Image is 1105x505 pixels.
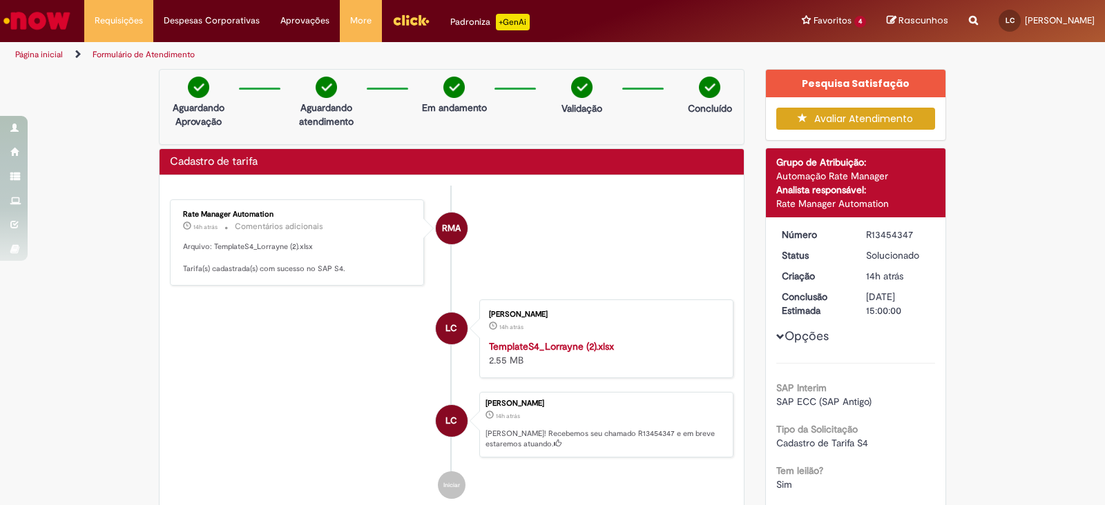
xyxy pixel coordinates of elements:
[866,270,903,282] time: 27/08/2025 21:09:54
[489,310,719,319] div: [PERSON_NAME]
[164,14,260,28] span: Despesas Corporativas
[766,70,946,97] div: Pesquisa Satisfação
[776,478,792,491] span: Sim
[776,395,872,408] span: SAP ECC (SAP Antigo)
[887,14,948,28] a: Rascunhos
[776,464,823,477] b: Tem leilão?
[866,228,930,241] div: R13454347
[866,270,903,282] span: 14h atrás
[776,169,936,183] div: Automação Rate Manager
[350,14,372,28] span: More
[183,210,413,219] div: Rate Manager Automation
[771,269,856,283] dt: Criação
[486,428,726,450] p: [PERSON_NAME]! Recebemos seu chamado R13454347 e em breve estaremos atuando.
[442,212,461,245] span: RMA
[436,212,468,244] div: Rate Manager Automation
[170,156,258,168] h2: Cadastro de tarifa Histórico de tíquete
[450,14,530,30] div: Padroniza
[866,269,930,283] div: 27/08/2025 21:09:54
[561,101,602,115] p: Validação
[443,77,465,98] img: check-circle-green.png
[422,101,487,115] p: Em andamento
[1,7,73,34] img: ServiceNow
[170,392,733,458] li: Lorrayne Prado Carvalho
[445,404,457,437] span: LC
[771,228,856,241] dt: Número
[776,382,827,394] b: SAP Interim
[436,405,468,437] div: Lorrayne Prado Carvalho
[771,248,856,262] dt: Status
[1025,14,1095,26] span: [PERSON_NAME]
[699,77,720,98] img: check-circle-green.png
[771,290,856,317] dt: Conclusão Estimada
[499,323,523,331] time: 27/08/2025 21:09:52
[436,313,468,344] div: Lorrayne Prado Carvalho
[866,290,930,317] div: [DATE] 15:00:00
[688,101,732,115] p: Concluído
[899,14,948,27] span: Rascunhos
[280,14,329,28] span: Aprovações
[776,108,936,130] button: Avaliar Atendimento
[165,101,232,128] p: Aguardando Aprovação
[15,49,63,60] a: Página inicial
[496,412,520,420] time: 27/08/2025 21:09:54
[496,14,530,30] p: +GenAi
[445,312,457,345] span: LC
[814,14,852,28] span: Favoritos
[776,183,936,197] div: Analista responsável:
[193,223,218,231] span: 14h atrás
[854,16,866,28] span: 4
[183,241,413,274] p: Arquivo: TemplateS4_Lorrayne (2).xlsx Tarifa(s) cadastrada(s) com sucesso no SAP S4.
[776,423,858,435] b: Tipo da Solicitação
[486,399,726,408] div: [PERSON_NAME]
[499,323,523,331] span: 14h atrás
[489,340,614,353] a: TemplateS4_Lorrayne (2).xlsx
[571,77,593,98] img: check-circle-green.png
[776,197,936,210] div: Rate Manager Automation
[188,77,209,98] img: check-circle-green.png
[866,248,930,262] div: Solucionado
[95,14,143,28] span: Requisições
[93,49,195,60] a: Formulário de Atendimento
[193,223,218,231] time: 27/08/2025 21:15:29
[1006,16,1015,25] span: LC
[776,155,936,169] div: Grupo de Atribuição:
[10,42,727,68] ul: Trilhas de página
[489,339,719,367] div: 2.55 MB
[496,412,520,420] span: 14h atrás
[392,10,430,30] img: click_logo_yellow_360x200.png
[235,221,323,232] small: Comentários adicionais
[776,437,868,449] span: Cadastro de Tarifa S4
[316,77,337,98] img: check-circle-green.png
[293,101,360,128] p: Aguardando atendimento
